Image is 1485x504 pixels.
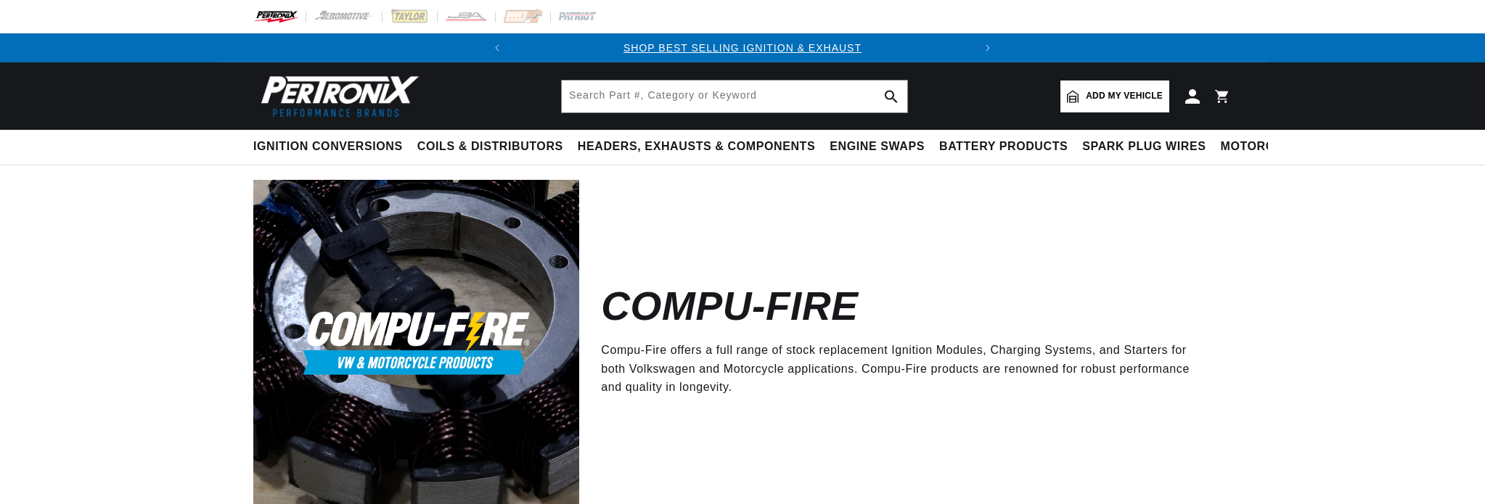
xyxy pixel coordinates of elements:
button: Translation missing: en.sections.announcements.next_announcement [973,33,1002,62]
span: Battery Products [939,139,1068,154]
summary: Coils & Distributors [410,130,570,164]
div: 1 of 2 [512,40,973,56]
summary: Headers, Exhausts & Components [570,130,822,164]
input: Search Part #, Category or Keyword [562,80,907,112]
img: Pertronix [253,71,420,121]
p: Compu-Fire offers a full range of stock replacement Ignition Modules, Charging Systems, and Start... [601,341,1210,397]
span: Engine Swaps [830,139,925,154]
span: Coils & Distributors [417,139,563,154]
slideshow-component: Translation missing: en.sections.announcements.announcement_bar [217,33,1268,62]
div: Announcement [512,40,973,56]
button: Translation missing: en.sections.announcements.previous_announcement [483,33,512,62]
span: Motorcycle [1221,139,1307,154]
span: Spark Plug Wires [1082,139,1206,154]
summary: Ignition Conversions [253,130,410,164]
a: SHOP BEST SELLING IGNITION & EXHAUST [623,42,862,54]
summary: Motorcycle [1214,130,1314,164]
span: Add my vehicle [1086,89,1163,103]
span: Headers, Exhausts & Components [578,139,815,154]
summary: Battery Products [932,130,1075,164]
summary: Engine Swaps [822,130,932,164]
button: search button [875,80,907,112]
summary: Spark Plug Wires [1075,130,1213,164]
h2: Compu-Fire [601,289,858,323]
span: Ignition Conversions [253,139,403,154]
a: Add my vehicle [1060,80,1169,112]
